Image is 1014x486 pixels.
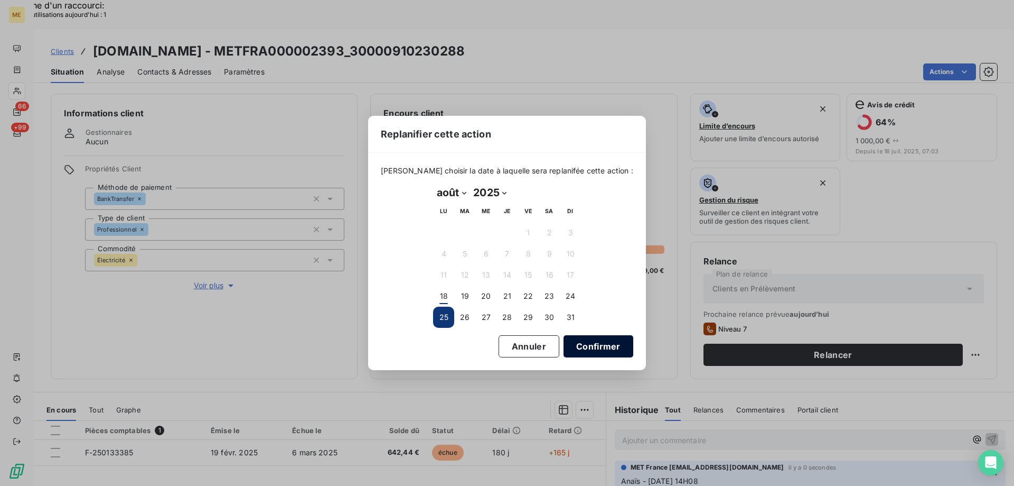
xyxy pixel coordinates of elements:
th: samedi [539,201,560,222]
button: 28 [496,307,518,328]
button: 5 [454,243,475,264]
button: 23 [539,286,560,307]
button: 26 [454,307,475,328]
button: 19 [454,286,475,307]
button: 2 [539,222,560,243]
button: 27 [475,307,496,328]
button: 6 [475,243,496,264]
button: 16 [539,264,560,286]
button: 9 [539,243,560,264]
button: 8 [518,243,539,264]
button: 13 [475,264,496,286]
button: 24 [560,286,581,307]
button: 29 [518,307,539,328]
button: 4 [433,243,454,264]
button: 15 [518,264,539,286]
button: 22 [518,286,539,307]
span: Replanifier cette action [381,127,491,141]
button: 7 [496,243,518,264]
button: 1 [518,222,539,243]
button: 10 [560,243,581,264]
th: mercredi [475,201,496,222]
button: Confirmer [564,335,633,357]
th: vendredi [518,201,539,222]
span: [PERSON_NAME] choisir la date à laquelle sera replanifée cette action : [381,166,633,176]
button: 17 [560,264,581,286]
th: jeudi [496,201,518,222]
button: 18 [433,286,454,307]
div: Open Intercom Messenger [978,450,1003,475]
button: 11 [433,264,454,286]
button: 30 [539,307,560,328]
button: 31 [560,307,581,328]
button: 12 [454,264,475,286]
button: 25 [433,307,454,328]
button: 3 [560,222,581,243]
button: 14 [496,264,518,286]
button: 21 [496,286,518,307]
button: 20 [475,286,496,307]
th: dimanche [560,201,581,222]
th: mardi [454,201,475,222]
th: lundi [433,201,454,222]
button: Annuler [499,335,559,357]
